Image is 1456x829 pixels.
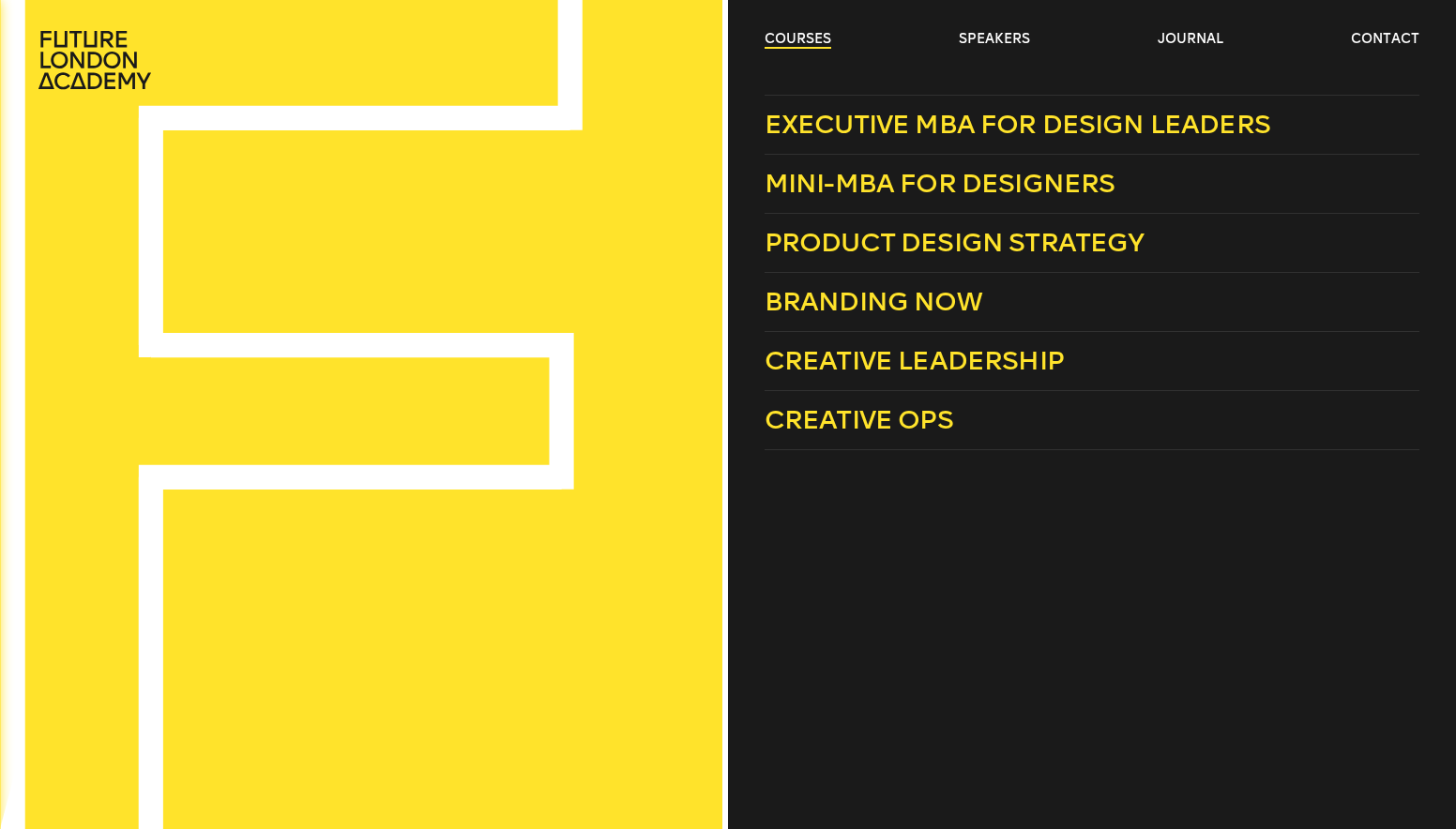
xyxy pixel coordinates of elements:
[765,109,1270,140] span: Executive MBA for Design Leaders
[765,155,1419,214] a: Mini-MBA for Designers
[765,273,1419,332] a: Branding Now
[765,286,982,317] span: Branding Now
[1351,30,1419,49] a: contact
[765,168,1115,199] span: Mini-MBA for Designers
[765,391,1419,450] a: Creative Ops
[959,30,1030,49] a: speakers
[765,95,1419,155] a: Executive MBA for Design Leaders
[1158,30,1223,49] a: journal
[765,404,953,435] span: Creative Ops
[765,30,831,49] a: courses
[765,227,1145,258] span: Product Design Strategy
[765,214,1419,273] a: Product Design Strategy
[765,332,1419,391] a: Creative Leadership
[765,345,1064,376] span: Creative Leadership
